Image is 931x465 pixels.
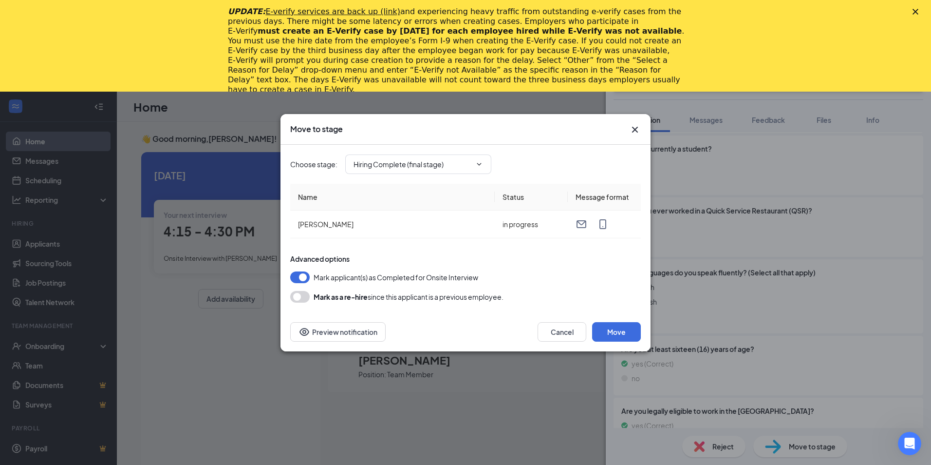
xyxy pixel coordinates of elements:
[475,160,483,168] svg: ChevronDown
[495,184,568,211] th: Status
[290,254,641,264] div: Advanced options
[290,124,343,135] h3: Move to stage
[576,218,587,230] svg: Email
[592,322,641,342] button: Move
[298,220,354,229] span: [PERSON_NAME]
[314,271,478,283] span: Mark applicant(s) as Completed for Onsite Interview
[912,9,922,15] div: Close
[290,184,495,211] th: Name
[314,292,368,301] b: Mark as a re-hire
[495,211,568,238] td: in progress
[629,124,641,136] button: Close
[290,322,386,342] button: Preview notificationEye
[290,159,337,170] span: Choose stage :
[629,124,641,136] svg: Cross
[314,291,503,303] div: since this applicant is a previous employee.
[597,218,609,230] svg: MobileSms
[898,432,921,455] iframe: Intercom live chat
[228,7,688,95] div: and experiencing heavy traffic from outstanding e-verify cases from the previous days. There migh...
[568,184,641,211] th: Message format
[258,26,682,36] b: must create an E‑Verify case by [DATE] for each employee hired while E‑Verify was not available
[265,7,400,16] a: E-verify services are back up (link)
[538,322,586,342] button: Cancel
[298,326,310,338] svg: Eye
[228,7,400,16] i: UPDATE:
